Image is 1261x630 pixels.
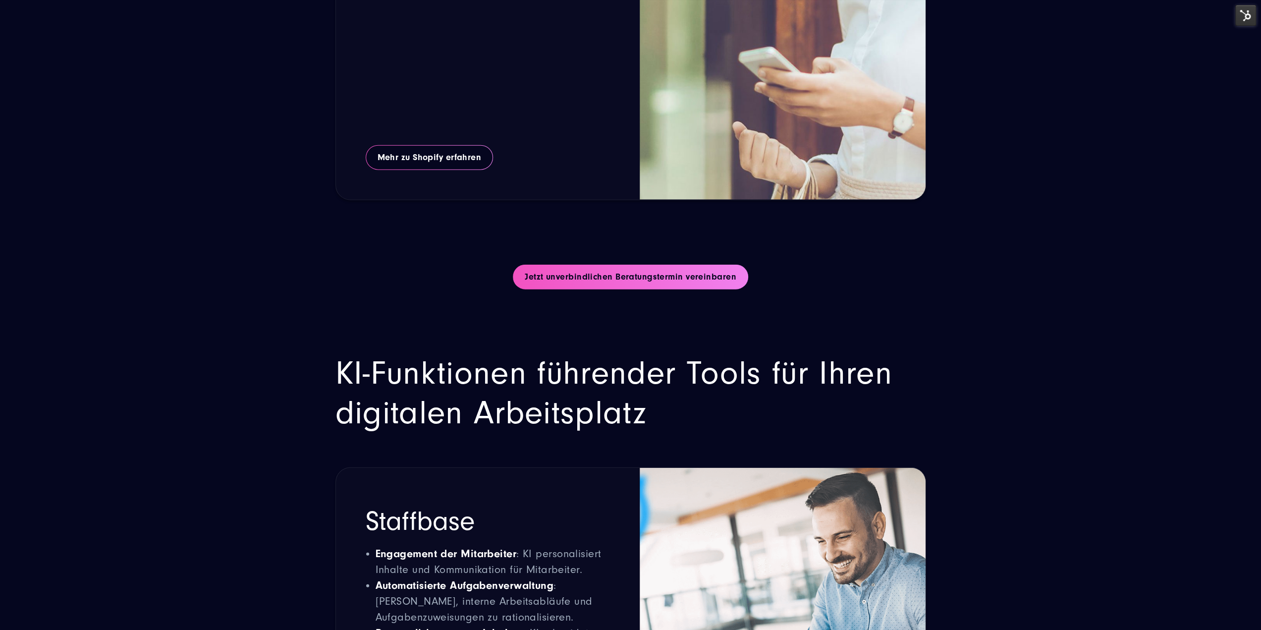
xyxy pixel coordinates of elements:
[366,145,493,170] a: Mehr zu Shopify erfahren
[1235,5,1256,26] img: HubSpot Tools-Menüschalter
[376,578,610,626] p: : [PERSON_NAME], interne Arbeitsabläufe und Aufgabenzuweisungen zu rationalisieren.
[513,265,748,289] a: Jetzt unverbindlichen Beratungstermin vereinbaren
[376,547,516,560] strong: Engagement der Mitarbeiter
[376,579,554,592] strong: Automatisierte Aufgabenverwaltung
[376,546,610,578] p: : KI personalisiert Inhalte und Kommunikation für Mitarbeiter.
[335,354,926,433] h3: KI-Funktionen führender Tools für Ihren digitalen Arbeitsplatz
[366,508,610,535] h2: Staffbase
